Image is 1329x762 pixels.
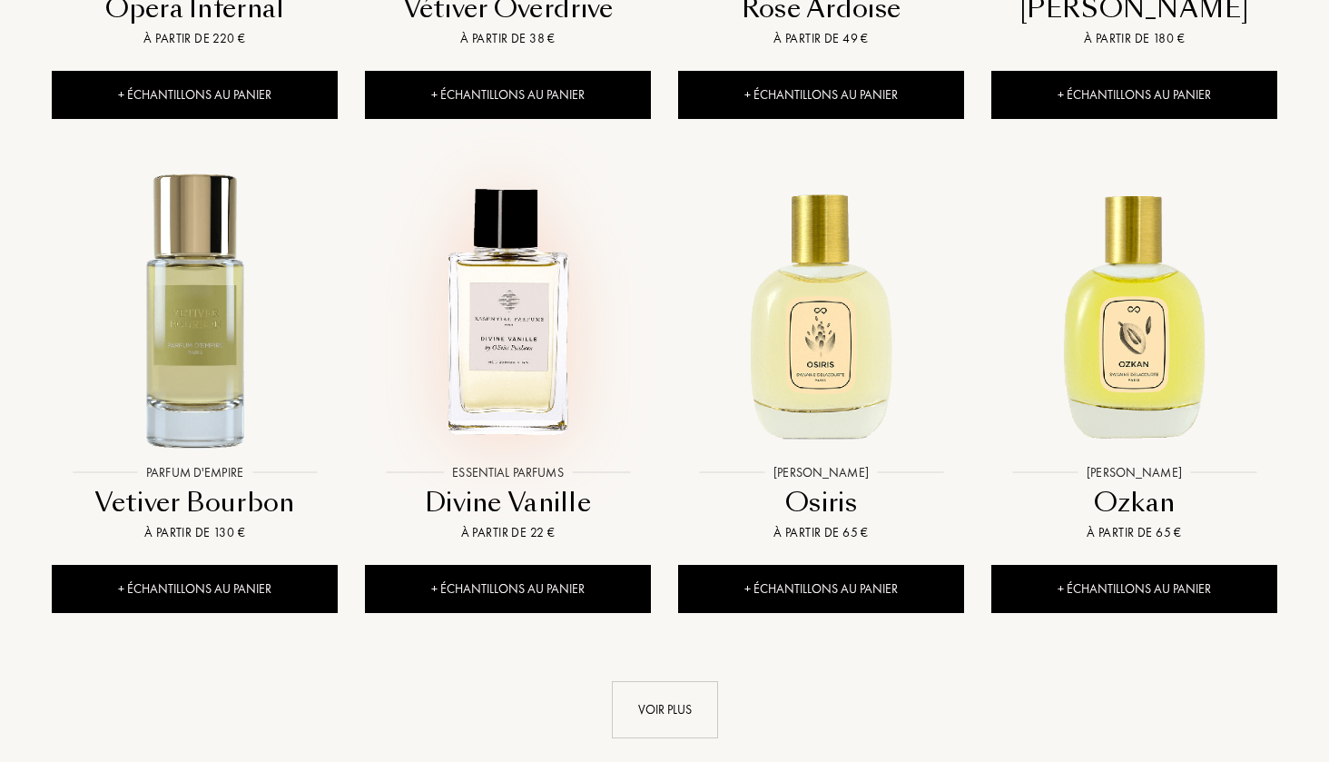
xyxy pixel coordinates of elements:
[59,29,330,48] div: À partir de 220 €
[612,681,718,738] div: Voir plus
[991,151,1277,565] a: Ozkan Sylvaine Delacourte[PERSON_NAME]OzkanÀ partir de 65 €
[993,171,1275,453] img: Ozkan Sylvaine Delacourte
[367,171,649,453] img: Divine Vanille Essential Parfums
[991,71,1277,119] div: + Échantillons au panier
[999,29,1270,48] div: À partir de 180 €
[685,29,957,48] div: À partir de 49 €
[372,523,644,542] div: À partir de 22 €
[680,171,962,453] img: Osiris Sylvaine Delacourte
[372,29,644,48] div: À partir de 38 €
[678,71,964,119] div: + Échantillons au panier
[54,171,336,453] img: Vetiver Bourbon Parfum d'Empire
[52,151,338,565] a: Vetiver Bourbon Parfum d'EmpireParfum d'EmpireVetiver BourbonÀ partir de 130 €
[365,151,651,565] a: Divine Vanille Essential ParfumsEssential ParfumsDivine VanilleÀ partir de 22 €
[52,71,338,119] div: + Échantillons au panier
[678,151,964,565] a: Osiris Sylvaine Delacourte[PERSON_NAME]OsirisÀ partir de 65 €
[365,565,651,613] div: + Échantillons au panier
[678,565,964,613] div: + Échantillons au panier
[59,523,330,542] div: À partir de 130 €
[365,71,651,119] div: + Échantillons au panier
[999,523,1270,542] div: À partir de 65 €
[52,565,338,613] div: + Échantillons au panier
[991,565,1277,613] div: + Échantillons au panier
[685,523,957,542] div: À partir de 65 €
